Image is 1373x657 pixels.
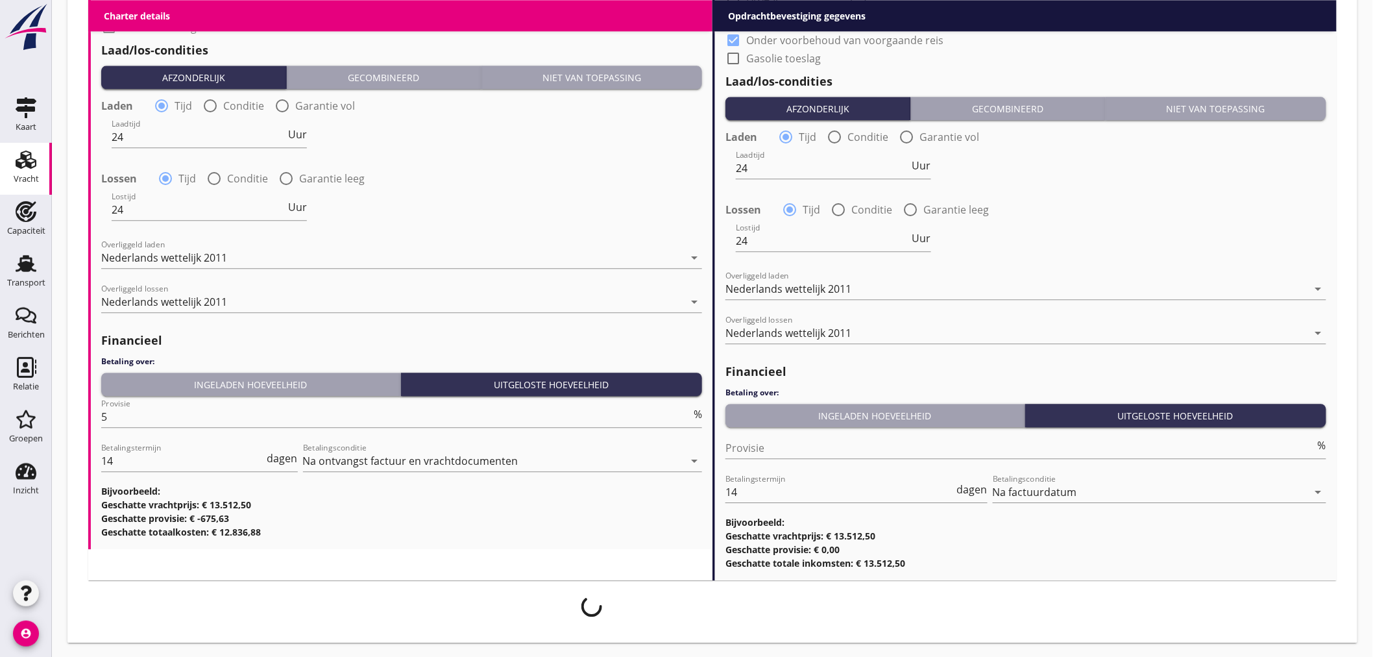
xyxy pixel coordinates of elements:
input: Provisie [101,406,691,427]
label: Garantie leeg [923,203,989,216]
input: Lostijd [112,199,286,220]
img: logo-small.a267ee39.svg [3,3,49,51]
div: Ingeladen hoeveelheid [106,378,395,391]
label: Stremming/ijstoeslag [746,16,851,29]
strong: Lossen [101,172,137,185]
h4: Betaling over: [101,356,702,367]
label: Gasolie toeslag [122,21,197,34]
label: Conditie [227,172,268,185]
h3: Geschatte vrachtprijs: € 13.512,50 [101,498,702,512]
div: Na ontvangst factuur en vrachtdocumenten [303,455,518,467]
i: arrow_drop_down [686,453,702,469]
h3: Geschatte provisie: € -675,63 [101,512,702,525]
label: Tijd [178,172,196,185]
h3: Bijvoorbeeld: [101,484,702,498]
div: Uitgeloste hoeveelheid [1030,409,1322,423]
button: Ingeladen hoeveelheid [725,404,1025,427]
div: Transport [7,279,45,287]
div: dagen [265,453,298,464]
i: arrow_drop_down [1311,325,1326,341]
div: Nederlands wettelijk 2011 [725,283,851,295]
span: Uur [288,129,307,140]
div: Gecombineerd [916,102,1099,116]
input: Laadtijd [112,127,286,147]
span: Uur [288,202,307,212]
div: Relatie [13,382,39,391]
div: Niet van toepassing [487,71,697,84]
button: Afzonderlijk [101,66,287,89]
h2: Laad/los-condities [725,73,1326,90]
div: Afzonderlijk [106,71,281,84]
div: Nederlands wettelijk 2011 [101,296,227,308]
input: Betalingstermijn [101,451,265,471]
label: Onder voorbehoud van voorgaande reis [746,34,943,47]
button: Niet van toepassing [481,66,702,89]
div: Vracht [14,175,39,183]
h3: Geschatte provisie: € 0,00 [725,543,1326,556]
i: arrow_drop_down [1311,281,1326,297]
label: Conditie [223,99,264,112]
div: Niet van toepassing [1111,102,1321,116]
input: Betalingstermijn [725,482,954,502]
span: Uur [912,160,931,171]
div: % [1315,440,1326,451]
label: Tijd [799,130,816,143]
div: Afzonderlijk [731,102,905,116]
div: Kaart [16,123,36,131]
button: Uitgeloste hoeveelheid [1025,404,1327,427]
div: Groepen [9,434,43,443]
button: Uitgeloste hoeveelheid [401,373,703,396]
button: Gecombineerd [911,97,1105,120]
div: Na factuurdatum [993,486,1077,498]
button: Niet van toepassing [1106,97,1326,120]
i: arrow_drop_down [686,250,702,266]
h2: Laad/los-condities [101,42,702,59]
div: Inzicht [13,486,39,495]
label: Garantie leeg [299,172,365,185]
h2: Financieel [725,363,1326,380]
strong: Lossen [725,203,761,216]
label: Conditie [851,203,892,216]
h3: Geschatte vrachtprijs: € 13.512,50 [725,529,1326,543]
button: Gecombineerd [287,66,481,89]
label: Onder voorbehoud van voorgaande reis [122,3,319,16]
div: Capaciteit [7,227,45,235]
div: Uitgeloste hoeveelheid [406,378,698,391]
div: Nederlands wettelijk 2011 [725,327,851,339]
i: arrow_drop_down [1311,484,1326,500]
label: Gasolie toeslag [746,52,821,65]
h4: Betaling over: [725,387,1326,399]
strong: Laden [725,130,757,143]
input: Lostijd [736,230,910,251]
span: Uur [912,233,931,243]
i: account_circle [13,621,39,647]
label: Conditie [847,130,888,143]
input: Laadtijd [736,158,910,179]
label: Garantie vol [295,99,355,112]
h3: Geschatte totale inkomsten: € 13.512,50 [725,556,1326,570]
h3: Bijvoorbeeld: [725,515,1326,529]
button: Afzonderlijk [725,97,911,120]
button: Ingeladen hoeveelheid [101,373,401,396]
div: Ingeladen hoeveelheid [731,409,1019,423]
div: % [691,409,702,419]
input: Provisie [725,438,1315,458]
h2: Financieel [101,332,702,349]
i: arrow_drop_down [686,294,702,310]
div: Berichten [8,330,45,339]
div: dagen [954,484,988,495]
h3: Geschatte totaalkosten: € 12.836,88 [101,525,702,539]
div: Gecombineerd [292,71,475,84]
div: Nederlands wettelijk 2011 [101,252,227,264]
label: Tijd [175,99,192,112]
label: Tijd [803,203,820,216]
strong: Laden [101,99,133,112]
label: Garantie vol [919,130,979,143]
